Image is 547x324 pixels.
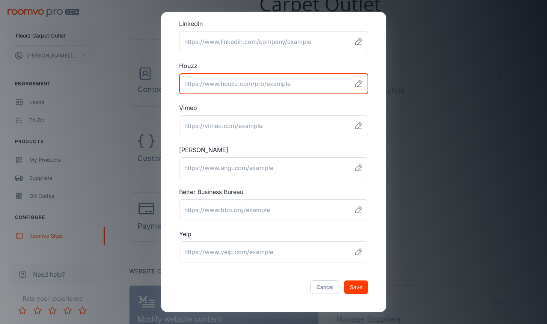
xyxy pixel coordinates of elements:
[179,73,351,94] input: https://www.houzz.com/pro/example
[179,241,351,262] input: https://www.yelp.com/example
[179,187,368,196] p: Better Business Bureau
[179,61,368,70] p: Houzz
[179,145,368,154] p: [PERSON_NAME]
[179,229,368,238] p: Yelp
[179,19,368,28] p: LinkedIn
[310,280,339,294] button: Cancel
[179,199,351,220] input: https://www.bbb.org/example
[179,31,351,52] input: https://www.linkedin.com/company/example
[179,115,351,136] input: https://vimeo.com/example
[179,103,368,112] p: Vimeo
[344,280,368,294] button: Save
[179,157,351,178] input: https://www.angi.com/example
